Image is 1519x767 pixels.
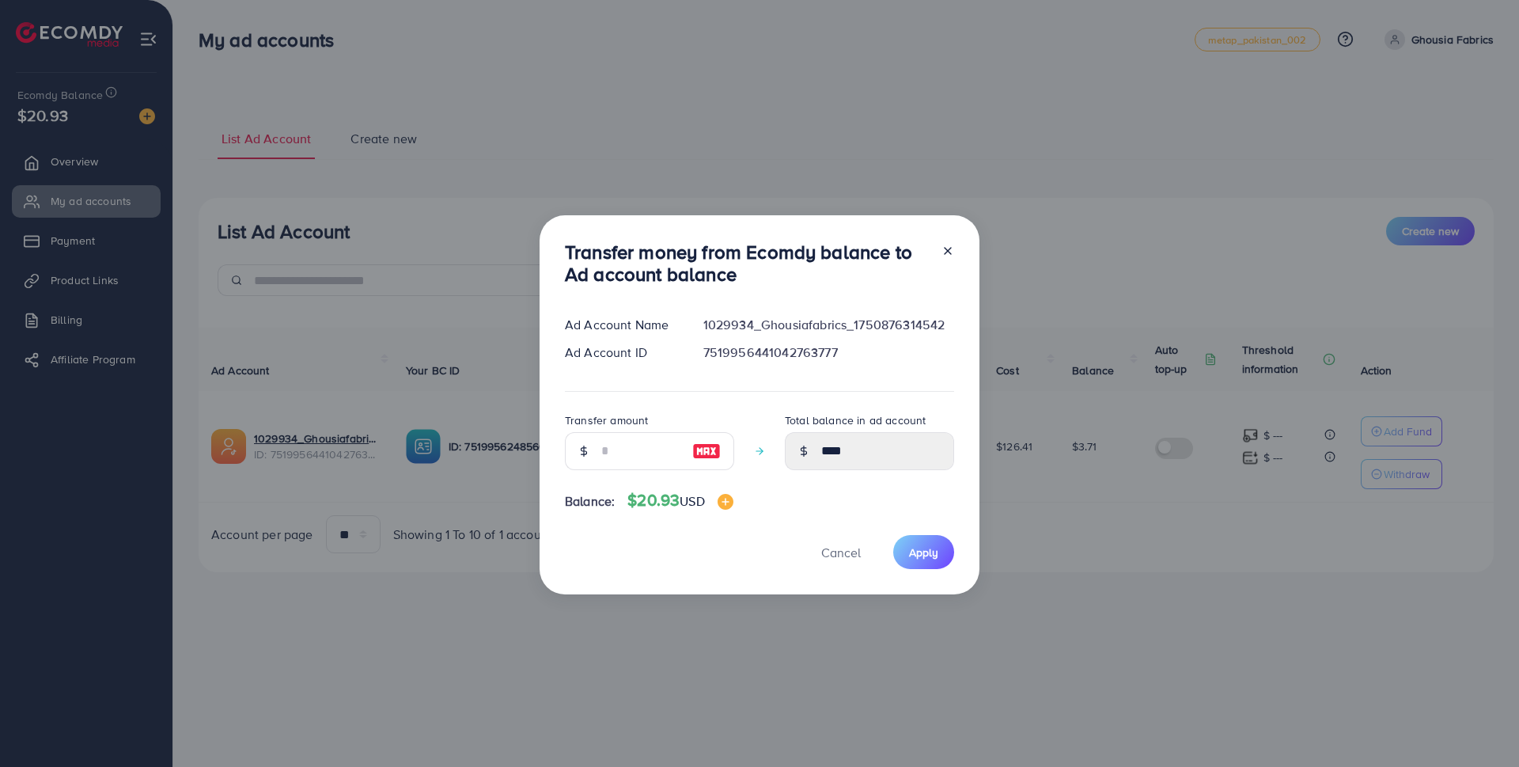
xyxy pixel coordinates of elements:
label: Total balance in ad account [785,412,926,428]
div: Ad Account ID [552,344,691,362]
button: Cancel [801,535,881,569]
div: 1029934_Ghousiafabrics_1750876314542 [691,316,967,334]
span: Balance: [565,492,615,511]
label: Transfer amount [565,412,648,428]
div: 7519956441042763777 [691,344,967,362]
span: Cancel [821,544,861,561]
h4: $20.93 [627,491,733,511]
h3: Transfer money from Ecomdy balance to Ad account balance [565,241,929,287]
span: USD [680,492,704,510]
span: Apply [909,545,938,560]
button: Apply [893,535,954,569]
div: Ad Account Name [552,316,691,334]
iframe: Chat [1452,696,1507,755]
img: image [692,442,721,461]
img: image [718,494,733,510]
